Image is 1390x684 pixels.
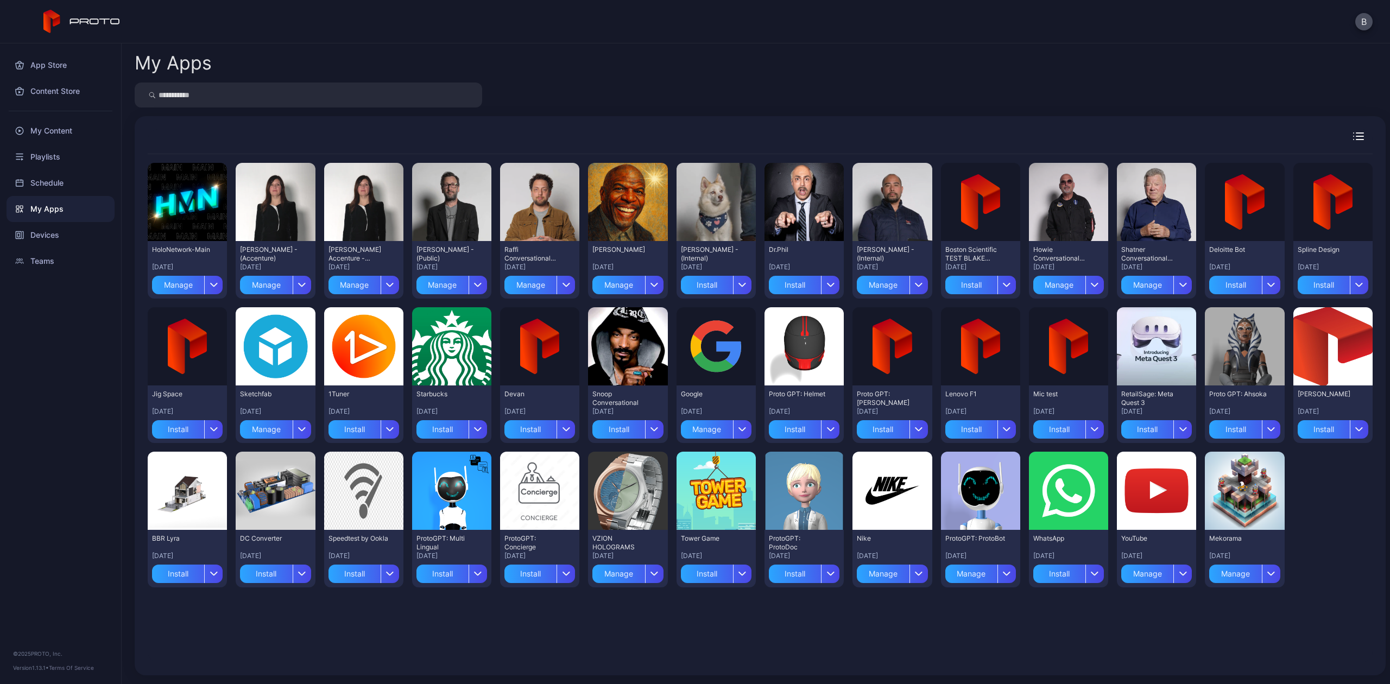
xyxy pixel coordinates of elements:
[504,390,564,398] div: Devan
[328,263,399,271] div: [DATE]
[592,407,663,416] div: [DATE]
[592,560,663,583] button: Manage
[416,565,469,583] div: Install
[328,407,399,416] div: [DATE]
[7,52,115,78] div: App Store
[240,263,311,271] div: [DATE]
[7,118,115,144] a: My Content
[945,420,997,439] div: Install
[416,534,476,552] div: ProtoGPT: Multi Lingual
[1121,263,1192,271] div: [DATE]
[1209,245,1269,254] div: Deloitte Bot
[681,552,751,560] div: [DATE]
[240,565,292,583] div: Install
[240,271,311,294] button: Manage
[857,534,917,543] div: Nike
[416,390,476,398] div: Starbucks
[681,263,751,271] div: [DATE]
[592,263,663,271] div: [DATE]
[504,552,575,560] div: [DATE]
[681,416,751,439] button: Manage
[857,263,927,271] div: [DATE]
[1033,271,1104,294] button: Manage
[945,407,1016,416] div: [DATE]
[328,276,381,294] div: Manage
[857,420,909,439] div: Install
[945,245,1005,263] div: Boston Scientific TEST BLAKE Rotated
[7,144,115,170] div: Playlists
[769,390,829,398] div: Proto GPT: Helmet
[152,560,223,583] button: Install
[681,390,741,398] div: Google
[328,552,399,560] div: [DATE]
[152,552,223,560] div: [DATE]
[857,407,927,416] div: [DATE]
[945,552,1016,560] div: [DATE]
[328,245,388,263] div: Mair Accenture - (Accenture)
[1121,534,1181,543] div: YouTube
[681,420,733,439] div: Manage
[1298,245,1357,254] div: Spline Design
[1033,420,1085,439] div: Install
[857,565,909,583] div: Manage
[152,420,204,439] div: Install
[1121,552,1192,560] div: [DATE]
[592,245,652,254] div: Terry Selfie
[328,420,381,439] div: Install
[240,245,300,263] div: Mair - (Accenture)
[681,534,741,543] div: Tower Game
[945,263,1016,271] div: [DATE]
[857,276,909,294] div: Manage
[152,263,223,271] div: [DATE]
[1298,263,1368,271] div: [DATE]
[1209,565,1261,583] div: Manage
[769,245,829,254] div: Dr.Phil
[328,565,381,583] div: Install
[1209,560,1280,583] button: Manage
[1121,390,1181,407] div: RetailSage: Meta Quest 3
[7,248,115,274] div: Teams
[1298,271,1368,294] button: Install
[945,560,1016,583] button: Manage
[1209,263,1280,271] div: [DATE]
[1355,13,1373,30] button: B
[945,416,1016,439] button: Install
[504,416,575,439] button: Install
[1209,390,1269,398] div: Proto GPT: Ahsoka
[240,416,311,439] button: Manage
[328,534,388,543] div: Speedtest by Ookla
[416,276,469,294] div: Manage
[416,263,487,271] div: [DATE]
[1033,390,1093,398] div: Mic test
[504,271,575,294] button: Manage
[1298,420,1350,439] div: Install
[7,78,115,104] a: Content Store
[1121,245,1181,263] div: Shatner Conversational Persona - (Proto Internal)
[240,534,300,543] div: DC Converter
[1209,552,1280,560] div: [DATE]
[416,420,469,439] div: Install
[1033,245,1093,263] div: Howie Conversational Persona - (Proto Internal)
[328,416,399,439] button: Install
[1298,276,1350,294] div: Install
[1209,420,1261,439] div: Install
[504,407,575,416] div: [DATE]
[1209,276,1261,294] div: Install
[769,416,839,439] button: Install
[7,196,115,222] a: My Apps
[1209,407,1280,416] div: [DATE]
[769,565,821,583] div: Install
[769,271,839,294] button: Install
[240,390,300,398] div: Sketchfab
[1121,416,1192,439] button: Install
[1209,271,1280,294] button: Install
[1033,565,1085,583] div: Install
[152,271,223,294] button: Manage
[152,276,204,294] div: Manage
[857,560,927,583] button: Manage
[1121,271,1192,294] button: Manage
[1121,420,1173,439] div: Install
[152,534,212,543] div: BBR Lyra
